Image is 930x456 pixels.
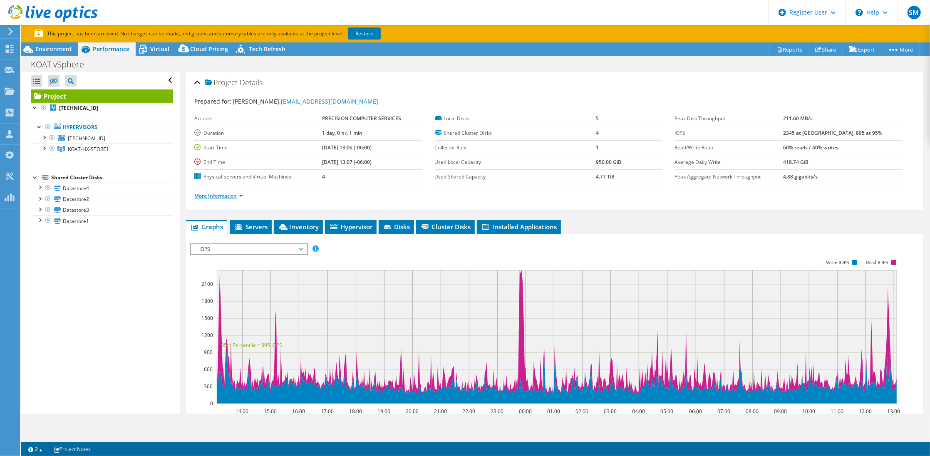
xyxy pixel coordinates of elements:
[774,408,787,415] text: 09:00
[769,43,809,56] a: Reports
[826,260,850,265] text: Write IOPS
[194,144,322,152] label: Start Time
[463,408,476,415] text: 22:00
[866,260,889,265] text: Read IOPS
[888,408,900,415] text: 13:00
[856,9,863,16] svg: \n
[31,194,173,205] a: Datastore2
[322,173,325,180] b: 4
[264,408,277,415] text: 15:00
[675,173,784,181] label: Peak Aggregate Network Throughput
[201,332,213,339] text: 1200
[48,444,97,454] a: Project Notes
[420,223,471,231] span: Cluster Disks
[596,173,615,180] b: 4.77 TiB
[201,315,213,322] text: 1500
[434,408,447,415] text: 21:00
[604,408,617,415] text: 03:00
[190,223,223,231] span: Graphs
[233,97,378,105] span: [PERSON_NAME],
[59,104,98,112] b: [TECHNICAL_ID]
[210,400,213,407] text: 0
[194,114,322,123] label: Account
[236,408,249,415] text: 14:00
[31,144,173,154] a: KOAT-HX-STORE1
[221,342,282,349] text: 95th Percentile = 895 IOPS
[194,173,322,181] label: Physical Servers and Virtual Machines
[35,45,72,53] span: Environment
[348,27,381,40] a: Restore
[908,6,921,19] span: SM
[204,349,213,356] text: 900
[205,79,238,87] span: Project
[784,159,809,166] b: 418.74 GiB
[378,408,391,415] text: 19:00
[31,122,173,133] a: Hypervisors
[406,408,419,415] text: 20:00
[435,114,596,123] label: Local Disks
[31,205,173,216] a: Datastore3
[31,103,173,114] a: [TECHNICAL_ID]
[596,144,599,151] b: 1
[784,144,839,151] b: 60% reads / 40% writes
[68,135,105,142] span: [TECHNICAL_ID]
[784,129,883,136] b: 2345 at [GEOGRAPHIC_DATA], 895 at 95%
[22,444,48,454] a: 2
[31,133,173,144] a: [TECHNICAL_ID]
[27,60,97,69] h1: KOAT vSphere
[293,408,305,415] text: 16:00
[784,115,813,122] b: 211.60 MB/s
[350,408,362,415] text: 18:00
[322,129,362,136] b: 1 day, 0 hr, 1 min
[548,408,560,415] text: 01:00
[881,43,920,56] a: More
[322,159,372,166] b: [DATE] 13:07 (-06:00)
[675,144,784,152] label: Read/Write Ratio
[576,408,589,415] text: 02:00
[194,97,231,105] label: Prepared for:
[329,223,372,231] span: Hypervisor
[240,77,263,87] span: Details
[321,408,334,415] text: 17:00
[322,115,401,122] b: PRECISION COMPUTER SERVICES
[491,408,504,415] text: 23:00
[689,408,702,415] text: 06:00
[784,173,818,180] b: 4.88 gigabits/s
[746,408,759,415] text: 08:00
[435,129,596,137] label: Shared Cluster Disks
[435,173,596,181] label: Used Shared Capacity
[718,408,731,415] text: 07:00
[31,183,173,193] a: Datastore4
[596,115,599,122] b: 5
[383,223,410,231] span: Disks
[322,144,372,151] b: [DATE] 13:06 (-06:00)
[435,158,596,166] label: Used Local Capacity
[596,159,621,166] b: 950.00 GiB
[201,297,213,305] text: 1800
[201,280,213,287] text: 2100
[194,192,243,199] a: More Information
[661,408,674,415] text: 05:00
[831,408,844,415] text: 11:00
[675,129,784,137] label: IOPS
[51,173,173,183] div: Shared Cluster Disks
[249,45,285,53] span: Tech Refresh
[204,383,213,390] text: 300
[194,129,322,137] label: Duration
[31,89,173,103] a: Project
[68,146,109,153] span: KOAT-HX-STORE1
[481,223,557,231] span: Installed Applications
[803,408,816,415] text: 10:00
[596,129,599,136] b: 4
[204,366,213,373] text: 600
[150,45,169,53] span: Virtual
[809,43,843,56] a: Share
[675,158,784,166] label: Average Daily Write
[195,244,302,254] span: IOPS
[843,43,881,56] a: Export
[281,97,378,105] a: [EMAIL_ADDRESS][DOMAIN_NAME]
[93,45,129,53] span: Performance
[435,144,596,152] label: Collector Runs
[190,45,228,53] span: Cloud Pricing
[859,408,872,415] text: 12:00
